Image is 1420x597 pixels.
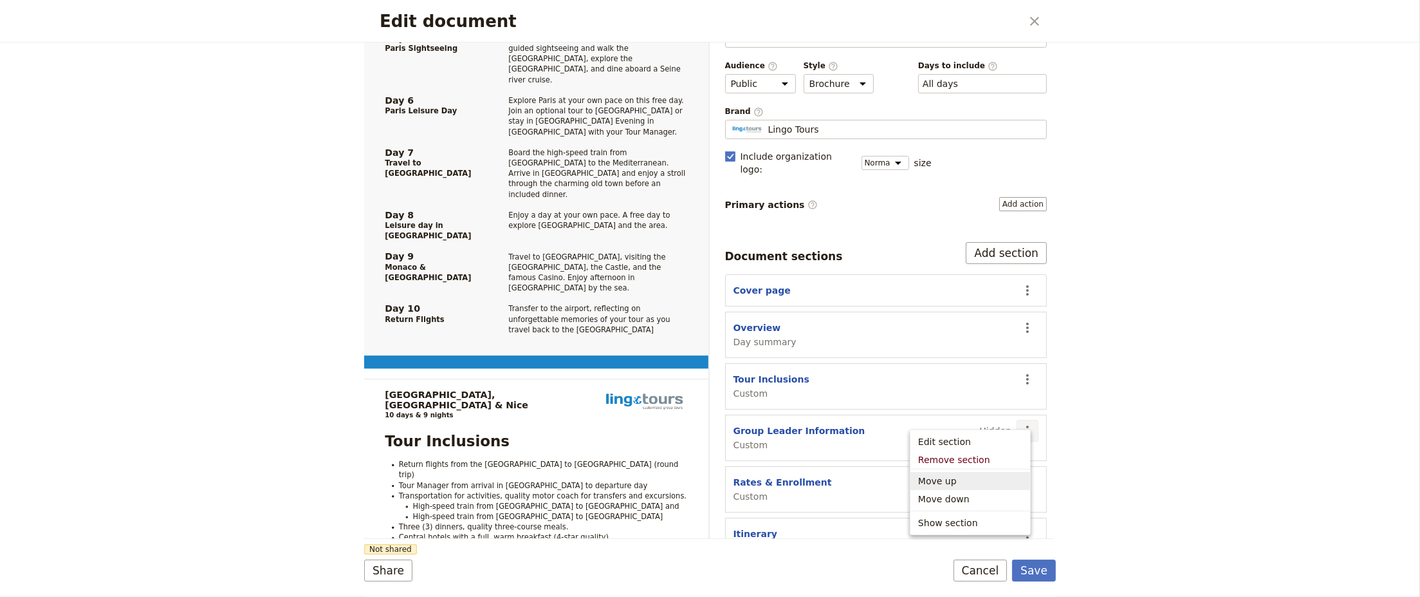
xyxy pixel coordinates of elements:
[385,210,481,220] span: Day 8
[725,106,1047,117] span: Brand
[910,514,1030,532] button: Show section
[954,560,1008,582] button: Cancel
[412,512,663,520] span: High-speed train from [GEOGRAPHIC_DATA] to [GEOGRAPHIC_DATA]
[733,476,832,489] button: Rates & Enrollment
[988,61,998,70] span: ​
[768,61,778,70] span: ​
[399,533,609,542] span: Central hotels with a full, warm breakfast (4-star quality)
[385,411,453,419] span: 10 days & 9 nights
[385,106,481,116] span: Paris Leisure Day
[828,61,838,70] span: ​
[914,156,932,169] span: size
[733,439,865,451] span: Custom
[807,200,818,210] span: ​
[804,61,874,71] span: Style
[910,490,1030,508] button: Move down
[741,150,854,176] span: Include organization logo :
[385,43,481,53] span: Paris Sightseeing
[364,560,412,582] button: Share
[910,433,1030,451] button: Edit section
[733,424,865,437] button: Group Leader Information
[804,74,874,93] select: Style​
[918,493,970,506] span: Move down
[385,95,481,106] span: Day 6
[481,200,687,242] div: Enjoy a day at your own pace.​ A free day to explore [GEOGRAPHIC_DATA] and the area.​
[385,251,481,261] span: Day 9
[380,12,1021,31] h2: Edit document
[481,85,687,137] div: Explore Paris at your own pace on this free day.​ Join an optional tour to [GEOGRAPHIC_DATA] or s...
[399,481,647,489] span: Tour Manager from arrival in [GEOGRAPHIC_DATA] to departure day
[481,137,687,200] div: Board the high-​speed train from [GEOGRAPHIC_DATA] to the Mediterranean.​ Arrive in [GEOGRAPHIC_D...
[725,198,818,211] span: Primary actions
[1017,317,1038,339] button: Actions
[753,107,764,116] span: ​
[364,544,417,554] span: Not shared
[385,390,580,410] h1: [GEOGRAPHIC_DATA],​ [GEOGRAPHIC_DATA] & Nice
[918,475,957,488] span: Move up
[385,220,481,241] span: Leisure day in [GEOGRAPHIC_DATA]
[768,123,819,136] span: Lingo Tours
[733,527,778,540] button: Itinerary
[733,490,832,503] span: Custom
[733,284,791,297] button: Cover page
[923,77,958,90] button: Days to include​Clear input
[385,314,481,324] span: Return Flights
[966,242,1047,264] button: Add section
[399,460,681,480] span: Return flights from the [GEOGRAPHIC_DATA] to [GEOGRAPHIC_DATA] (round trip)
[481,241,687,293] div: Travel to [GEOGRAPHIC_DATA],​ visiting the [GEOGRAPHIC_DATA],​ the Castle,​ and the famous Casino...
[918,516,978,529] span: Show section
[1017,280,1038,301] button: Actions
[601,390,687,413] img: Lingo Tours logo
[733,321,781,334] button: Overview
[918,61,1047,71] span: Days to include
[910,451,1030,469] button: Remove section
[385,158,481,178] span: Travel to [GEOGRAPHIC_DATA]
[979,424,1011,437] span: Hidden
[1017,420,1038,442] button: Actions
[1012,560,1056,582] button: Save
[862,156,909,170] select: size
[385,432,510,450] span: Tour Inclusions
[1024,10,1046,32] button: Close dialog
[725,74,796,93] select: Audience​
[481,293,687,335] div: Transfer to the airport,​ reflecting on unforgettable memories of your tour as you travel back to...
[999,197,1047,211] button: Primary actions​
[1017,368,1038,390] button: Actions
[733,336,797,348] span: Day summary
[918,453,990,466] span: Remove section
[412,502,679,510] span: High-speed train from [GEOGRAPHIC_DATA] to [GEOGRAPHIC_DATA] and
[725,61,796,71] span: Audience
[725,249,843,264] div: Document sections
[731,125,763,133] img: Profile
[385,147,481,158] span: Day 7
[910,472,1030,490] button: Move up
[733,387,809,400] span: Custom
[385,262,481,283] span: Monaco & [GEOGRAPHIC_DATA]
[918,435,971,448] span: Edit section
[399,491,687,500] span: Transportation for activities, quality motor coach for transfers and excursions.
[733,373,809,386] button: Tour Inclusions
[385,303,481,314] span: Day 10
[399,523,569,531] span: Three (3) dinners, quality three-course meals.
